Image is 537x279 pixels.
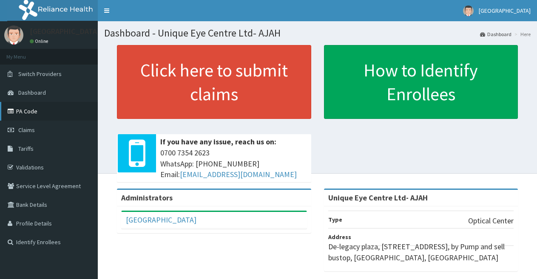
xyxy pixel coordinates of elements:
[160,137,276,147] b: If you have any issue, reach us on:
[18,145,34,152] span: Tariffs
[480,31,511,38] a: Dashboard
[104,28,531,39] h1: Dashboard - Unique Eye Centre Ltd- AJAH
[479,7,531,14] span: [GEOGRAPHIC_DATA]
[463,6,474,16] img: User Image
[117,45,311,119] a: Click here to submit claims
[324,45,518,119] a: How to Identify Enrollees
[126,215,196,225] a: [GEOGRAPHIC_DATA]
[30,28,100,35] p: [GEOGRAPHIC_DATA]
[18,70,62,78] span: Switch Providers
[18,126,35,134] span: Claims
[328,241,514,263] p: De-legacy plaza, [STREET_ADDRESS], by Pump and sell bustop, [GEOGRAPHIC_DATA], [GEOGRAPHIC_DATA]
[121,193,173,203] b: Administrators
[30,38,50,44] a: Online
[4,25,23,45] img: User Image
[468,215,514,226] p: Optical Center
[160,147,307,180] span: 0700 7354 2623 WhatsApp: [PHONE_NUMBER] Email:
[328,216,342,223] b: Type
[512,31,531,38] li: Here
[180,169,297,179] a: [EMAIL_ADDRESS][DOMAIN_NAME]
[328,233,351,241] b: Address
[18,89,46,96] span: Dashboard
[328,193,428,203] strong: Unique Eye Centre Ltd- AJAH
